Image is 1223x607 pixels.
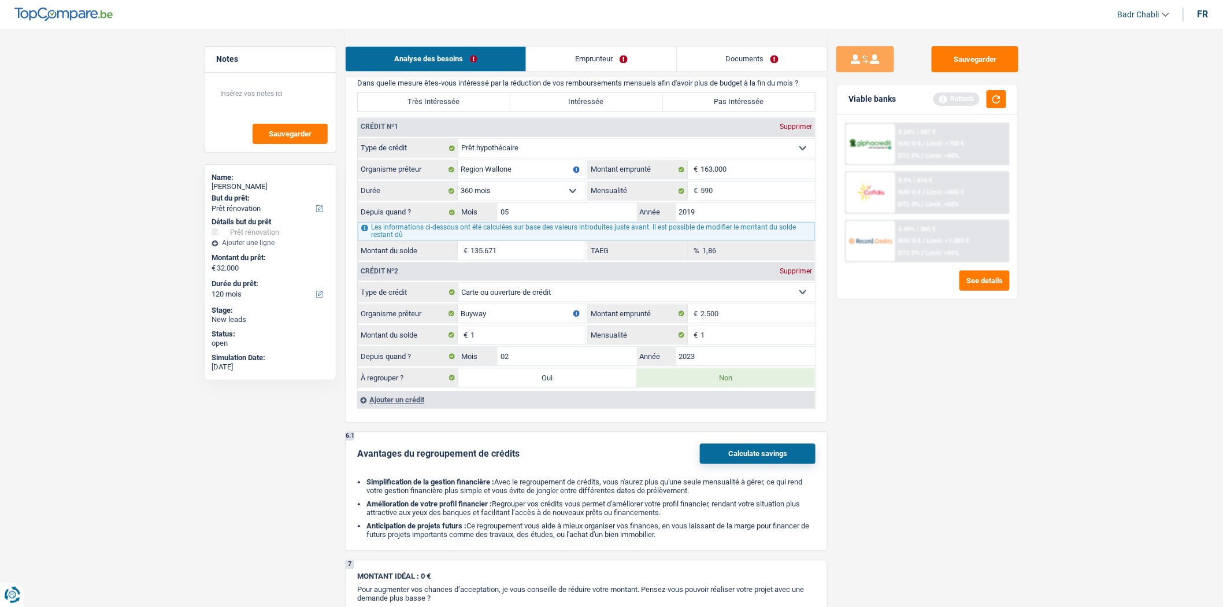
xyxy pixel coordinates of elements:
[932,46,1018,72] button: Sauvegarder
[676,347,816,366] input: AAAA
[357,572,431,581] span: MONTANT IDÉAL : 0 €
[212,217,329,227] div: Détails but du prêt
[358,305,458,323] label: Organisme prêteur
[899,140,921,147] span: NAI: 0 €
[358,347,458,366] label: Depuis quand ?
[899,249,920,257] span: DTI: 0%
[212,339,329,348] div: open
[212,353,329,362] div: Simulation Date:
[922,249,924,257] span: /
[510,93,663,112] label: Intéressée
[366,478,494,487] b: Simplification de la gestion financière :
[212,239,329,247] div: Ajouter une ligne
[899,237,921,245] span: NAI: 0 €
[358,223,815,241] div: Les informations ci-dessous ont été calculées sur base des valeurs introduites juste avant. Il es...
[848,94,896,104] div: Viable banks
[933,92,980,105] div: Refresh
[677,47,827,72] a: Documents
[346,561,354,569] div: 7
[357,449,520,460] div: Avantages du regroupement de crédits
[899,201,920,208] span: DTI: 0%
[357,391,815,409] div: Ajouter un crédit
[212,330,329,339] div: Status:
[346,47,526,72] a: Analyse des besoins
[700,444,816,464] button: Calculate savings
[358,182,458,201] label: Durée
[637,203,676,222] label: Année
[358,93,510,112] label: Très Intéressée
[923,140,925,147] span: /
[588,242,688,260] label: TAEG
[1118,10,1159,20] span: Badr Chabli
[498,203,637,222] input: MM
[688,161,701,179] span: €
[212,194,327,203] label: But du prêt:
[366,500,492,509] b: Amélioration de votre profil financier :
[366,478,816,495] li: Avec le regroupement de crédits, vous n'aurez plus qu'une seule mensualité à gérer, ce qui rend v...
[899,225,936,233] div: 6.49% | 360 €
[663,93,816,112] label: Pas Intéressée
[216,54,324,64] h5: Notes
[212,279,327,288] label: Durée du prêt:
[253,124,328,144] button: Sauvegarder
[849,138,892,151] img: AlphaCredit
[14,8,113,21] img: TopCompare Logo
[346,432,354,441] div: 6.1
[527,47,676,72] a: Emprunteur
[926,249,959,257] span: Limit: <65%
[366,522,816,539] li: Ce regroupement vous aide à mieux organiser vos finances, en vous laissant de la marge pour finan...
[899,188,921,196] span: NAI: 0 €
[458,203,498,222] label: Mois
[588,182,688,201] label: Mensualité
[777,124,815,131] div: Supprimer
[926,201,959,208] span: Limit: <60%
[923,237,925,245] span: /
[588,305,688,323] label: Montant emprunté
[458,347,498,366] label: Mois
[922,152,924,160] span: /
[926,152,959,160] span: Limit: <60%
[212,362,329,372] div: [DATE]
[676,203,816,222] input: AAAA
[688,326,701,345] span: €
[358,369,458,387] label: À regrouper ?
[212,315,329,324] div: New leads
[849,230,892,251] img: Record Credits
[927,188,965,196] span: Limit: >800 €
[637,369,816,387] label: Non
[358,161,458,179] label: Organisme prêteur
[212,173,329,182] div: Name:
[849,182,892,203] img: Cofidis
[927,140,965,147] span: Limit: >750 €
[688,242,702,260] span: %
[1198,9,1209,20] div: fr
[357,79,816,88] p: Dans quelle mesure êtes-vous intéressé par la réduction de vos remboursements mensuels afin d'avo...
[927,237,970,245] span: Limit: >1.383 €
[458,242,470,260] span: €
[498,347,637,366] input: MM
[588,326,688,345] label: Mensualité
[688,305,701,323] span: €
[358,124,401,131] div: Crédit nº1
[358,203,458,222] label: Depuis quand ?
[366,522,466,531] b: Anticipation de projets futurs :
[922,201,924,208] span: /
[899,128,936,136] div: 8.24% | 387 €
[899,177,933,184] div: 9.9% | 414 €
[358,139,458,158] label: Type de crédit
[458,326,470,345] span: €
[899,152,920,160] span: DTI: 0%
[212,264,216,273] span: €
[959,271,1010,291] button: See details
[212,253,327,262] label: Montant du prêt:
[357,586,804,603] span: Pour augmenter vos chances d’acceptation, je vous conseille de réduire votre montant. Pensez-vous...
[458,369,637,387] label: Oui
[358,283,458,302] label: Type de crédit
[358,326,458,345] label: Montant du solde
[1109,5,1169,24] a: Badr Chabli
[212,182,329,191] div: [PERSON_NAME]
[366,500,816,517] li: Regrouper vos crédits vous permet d'améliorer votre profil financier, rendant votre situation plu...
[212,306,329,315] div: Stage:
[588,161,688,179] label: Montant emprunté
[358,242,458,260] label: Montant du solde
